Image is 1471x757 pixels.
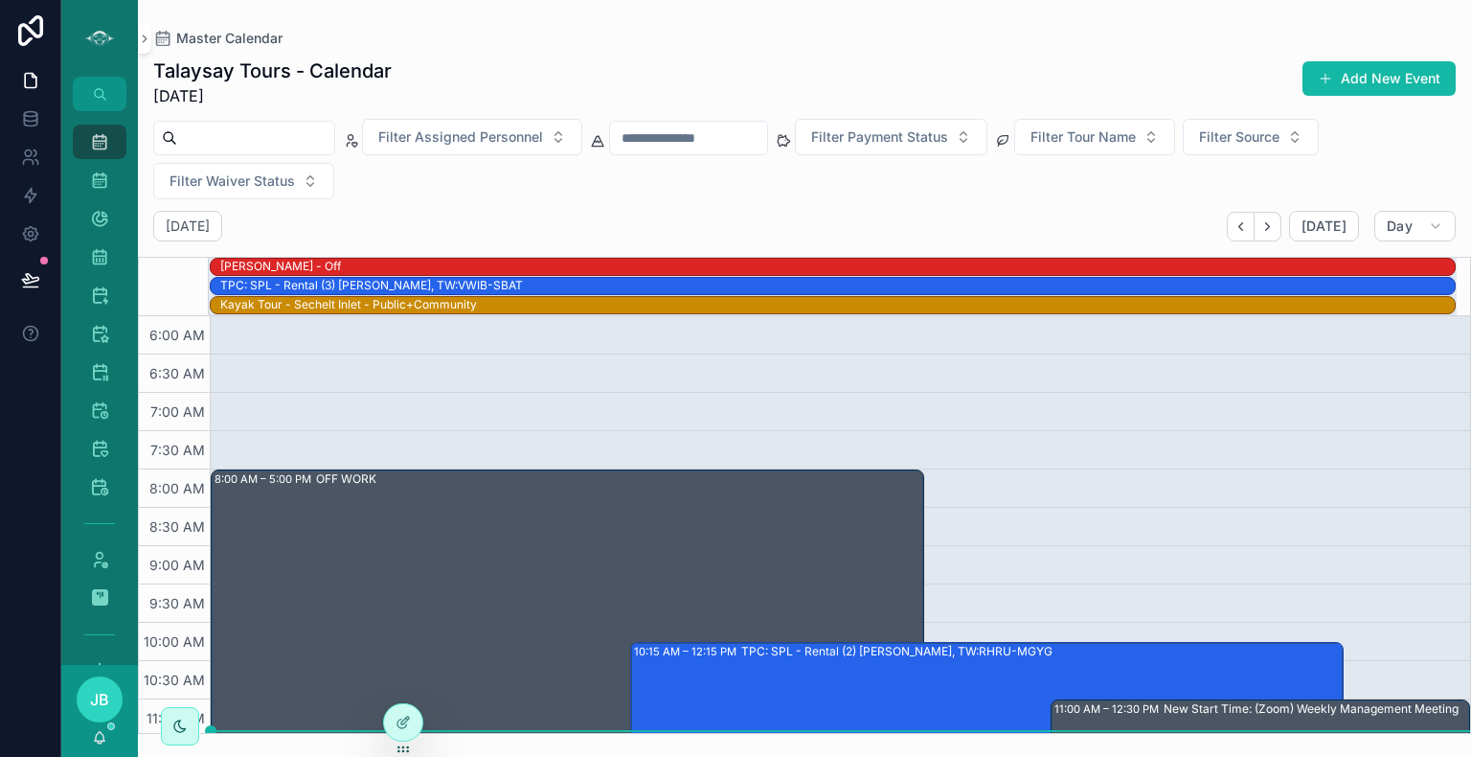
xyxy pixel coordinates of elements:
img: App logo [84,23,115,54]
span: 7:00 AM [146,403,210,420]
span: 8:00 AM [145,480,210,496]
button: Select Button [362,119,582,155]
h1: Talaysay Tours - Calendar [153,57,392,84]
span: 8:30 AM [145,518,210,535]
button: Back [1227,212,1255,241]
div: TPC: SPL - Rental (3) Elea Hardy-Charbonnier, TW:VWIB-SBAT [220,277,523,294]
div: TPC: SPL - Rental (2) [PERSON_NAME], TW:RHRU-MGYG [741,644,1052,659]
div: 10:15 AM – 12:15 PM [634,642,741,661]
span: Filter Assigned Personnel [378,127,543,147]
span: Filter Source [1199,127,1279,147]
span: Filter Tour Name [1030,127,1136,147]
span: 10:00 AM [139,633,210,650]
span: 9:30 AM [145,595,210,611]
button: Select Button [153,163,334,199]
button: Select Button [1183,119,1319,155]
button: Select Button [1014,119,1175,155]
div: New Start Time: (Zoom) Weekly Management Meeting [1164,701,1459,717]
span: 6:00 AM [145,327,210,343]
span: 11:00 AM [142,710,210,726]
div: Kayak Tour - Sechelt Inlet - Public+Community [220,297,477,312]
button: Add New Event [1302,61,1456,96]
span: Filter Waiver Status [170,172,295,191]
div: 8:00 AM – 5:00 PM [215,470,316,489]
span: JB [90,688,109,711]
span: Day [1387,218,1413,235]
div: 11:00 AM – 12:30 PM [1054,700,1164,719]
span: [DATE] [1301,218,1347,235]
span: Master Calendar [176,29,283,48]
span: 10:30 AM [139,672,210,688]
button: Next [1255,212,1281,241]
button: Day [1374,211,1456,241]
div: Kayak Tour - Sechelt Inlet - Public+Community [220,296,477,313]
button: Select Button [795,119,987,155]
div: TPC: SPL - Rental (3) [PERSON_NAME], TW:VWIB-SBAT [220,278,523,293]
a: Master Calendar [153,29,283,48]
div: scrollable content [61,111,138,665]
h2: [DATE] [166,217,210,236]
span: Filter Payment Status [811,127,948,147]
div: Candace - Off [220,258,341,275]
span: 6:30 AM [145,365,210,381]
button: [DATE] [1289,211,1359,241]
span: 7:30 AM [146,442,210,458]
div: OFF WORK [316,471,376,487]
span: [DATE] [153,84,392,107]
div: [PERSON_NAME] - Off [220,259,341,274]
span: 9:00 AM [145,557,210,573]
